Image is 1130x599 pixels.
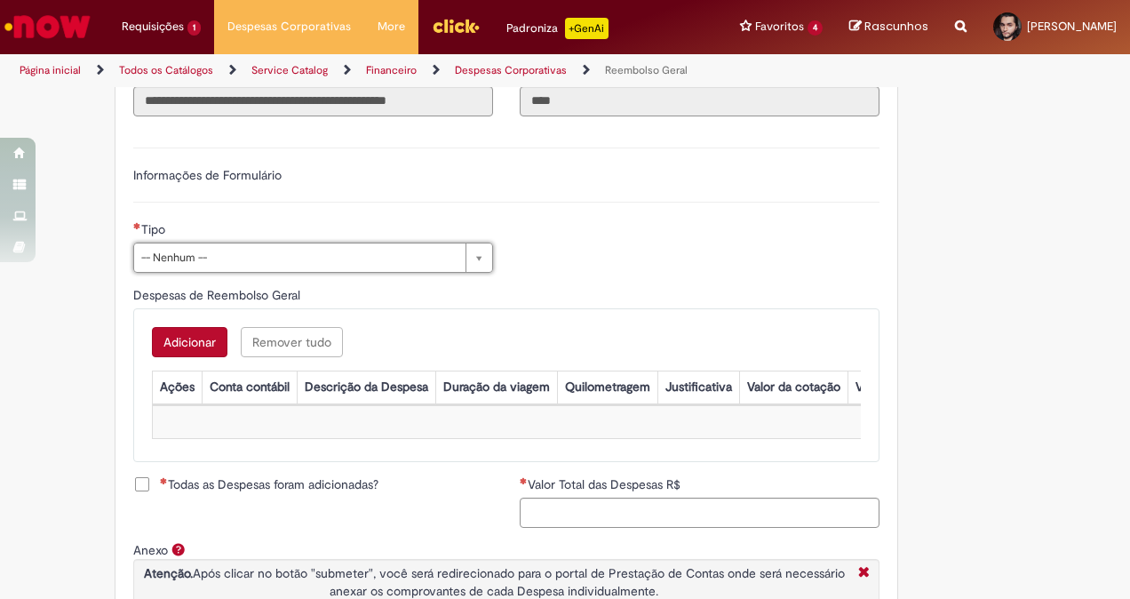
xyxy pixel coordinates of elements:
[849,19,928,36] a: Rascunhos
[133,167,282,183] label: Informações de Formulário
[739,371,847,403] th: Valor da cotação
[160,477,168,484] span: Necessários
[133,86,493,116] input: Título
[133,542,168,558] label: Anexo
[141,244,457,272] span: -- Nenhum --
[160,475,378,493] span: Todas as Despesas foram adicionadas?
[506,18,609,39] div: Padroniza
[755,18,804,36] span: Favoritos
[20,63,81,77] a: Página inicial
[152,371,202,403] th: Ações
[520,86,879,116] input: Código da Unidade
[520,477,528,484] span: Necessários
[133,287,304,303] span: Despesas de Reembolso Geral
[864,18,928,35] span: Rascunhos
[227,18,351,36] span: Despesas Corporativas
[847,371,942,403] th: Valor por Litro
[520,498,879,528] input: Valor Total das Despesas R$
[366,63,417,77] a: Financeiro
[657,371,739,403] th: Justificativa
[432,12,480,39] img: click_logo_yellow_360x200.png
[557,371,657,403] th: Quilometragem
[455,63,567,77] a: Despesas Corporativas
[133,222,141,229] span: Necessários
[605,63,688,77] a: Reembolso Geral
[378,18,405,36] span: More
[119,63,213,77] a: Todos os Catálogos
[202,371,297,403] th: Conta contábil
[152,327,227,357] button: Add a row for Despesas de Reembolso Geral
[168,542,189,556] span: Ajuda para Anexo
[565,18,609,39] p: +GenAi
[144,565,193,581] strong: Atenção.
[122,18,184,36] span: Requisições
[251,63,328,77] a: Service Catalog
[528,476,684,492] span: Valor Total das Despesas R$
[854,564,874,583] i: Fechar More information Por anexo
[1027,19,1117,34] span: [PERSON_NAME]
[435,371,557,403] th: Duração da viagem
[808,20,823,36] span: 4
[141,221,169,237] span: Tipo
[297,371,435,403] th: Descrição da Despesa
[187,20,201,36] span: 1
[13,54,740,87] ul: Trilhas de página
[2,9,93,44] img: ServiceNow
